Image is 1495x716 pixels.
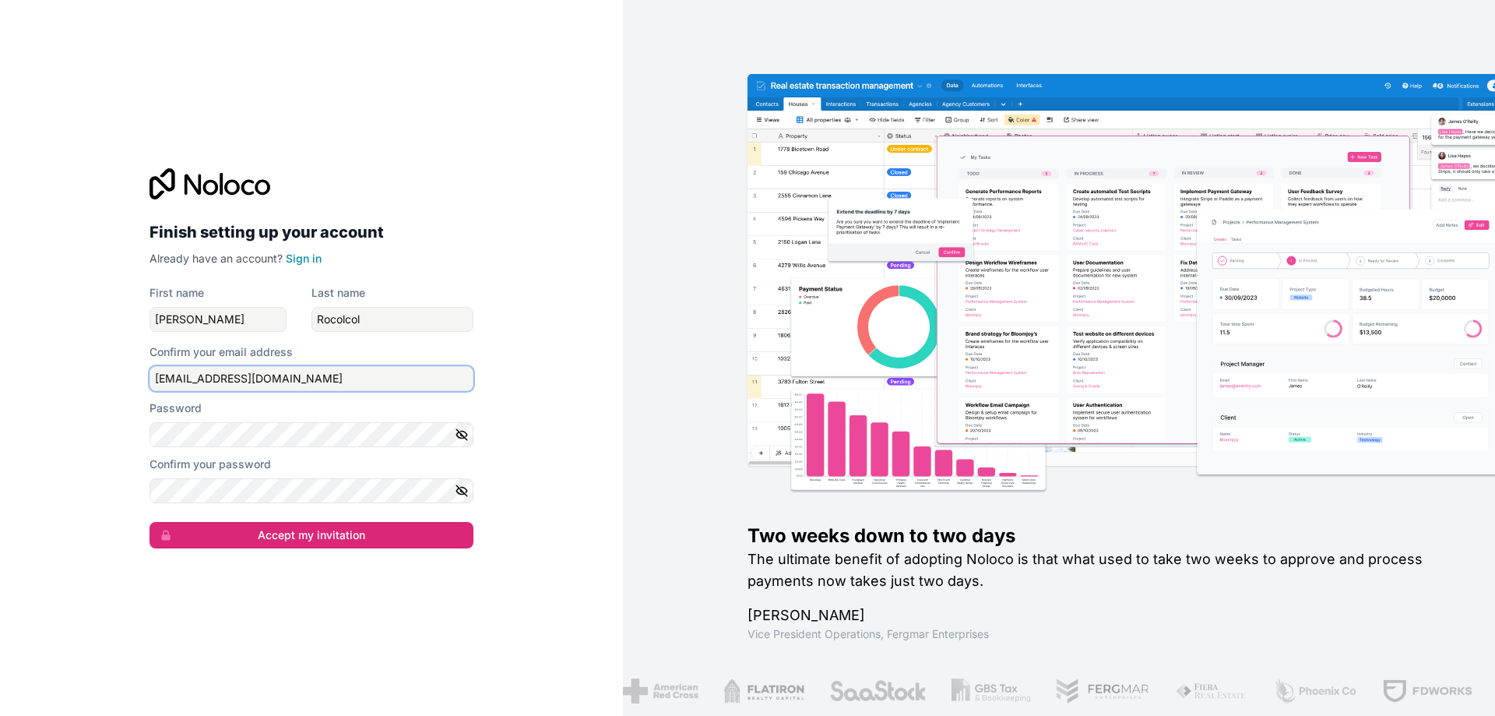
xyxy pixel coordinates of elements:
[149,344,293,360] label: Confirm your email address
[623,679,698,704] img: /assets/american-red-cross-BAupjrZR.png
[311,307,473,332] input: family-name
[149,366,473,391] input: Email address
[1175,679,1248,704] img: /assets/fiera-fwj2N5v4.png
[747,524,1445,548] h1: Two weeks down to two days
[311,285,365,301] label: Last name
[1273,679,1357,704] img: /assets/phoenix-BREaitsQ.png
[747,548,1445,592] h2: The ultimate benefit of adopting Noloco is that what used to take two weeks to approve and proces...
[1055,679,1150,704] img: /assets/fergmar-CudnrXN5.png
[149,400,202,416] label: Password
[747,626,1445,642] h1: Vice President Operations , Fergmar Enterprises
[149,522,473,548] button: Accept my invitation
[149,422,473,447] input: Password
[1381,679,1472,704] img: /assets/fdworks-Bi04fVtw.png
[149,307,287,332] input: given-name
[828,679,927,704] img: /assets/saastock-C6Zbiodz.png
[723,679,804,704] img: /assets/flatiron-C8eUkumj.png
[149,218,473,246] h2: Finish setting up your account
[952,679,1031,704] img: /assets/gbstax-C-GtDUiK.png
[747,605,1445,626] h1: [PERSON_NAME]
[286,252,322,265] a: Sign in
[149,478,473,503] input: Confirm password
[149,457,271,472] label: Confirm your password
[149,285,204,301] label: First name
[149,252,283,265] span: Already have an account?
